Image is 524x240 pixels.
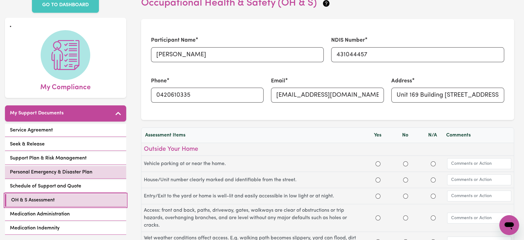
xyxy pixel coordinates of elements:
[375,215,380,220] input: Yes
[10,210,70,218] span: Medication Administration
[499,215,519,235] iframe: Button to launch messaging window
[5,208,126,221] a: Medication Administration
[331,36,365,44] label: NDIS Number
[447,158,511,169] input: Comments or Action
[5,124,126,137] a: Service Agreement
[375,161,380,166] input: Yes
[403,215,408,220] input: No
[5,138,126,151] a: Seek & Release
[10,141,45,148] span: Seek & Release
[151,77,167,85] label: Phone
[10,110,64,116] h5: My Support Documents
[10,30,121,93] a: My Compliance
[145,132,364,139] div: Assessment Items
[144,176,364,184] label: House/Unit number clearly marked and identifiable from the street.
[5,180,126,193] a: Schedule of Support and Quote
[391,77,412,85] label: Address
[419,132,446,139] div: N/A
[431,215,436,220] input: N/A
[144,207,364,229] label: Access: front and back, paths, driveway, gates, walkways are clear of obstructions or trip hazard...
[10,182,81,190] span: Schedule of Support and Quote
[144,145,512,153] h3: Outside Your Home
[364,132,391,139] div: Yes
[447,191,511,201] input: Comments or Action
[40,80,91,93] span: My Compliance
[403,194,408,199] input: No
[5,194,126,207] a: OH & S Assessment
[10,127,53,134] span: Service Agreement
[447,174,511,185] input: Comments or Action
[431,161,436,166] input: N/A
[144,192,364,200] label: Entry/Exit to the yard or home is well-lit and easily accessible in low light or at night.
[10,168,92,176] span: Personal Emergency & Disaster Plan
[5,222,126,235] a: Medication Indemnity
[271,77,285,85] label: Email
[391,132,419,139] div: No
[5,166,126,179] a: Personal Emergency & Disaster Plan
[403,178,408,182] input: No
[10,224,60,232] span: Medication Indemnity
[446,132,510,139] div: Comments
[10,155,87,162] span: Support Plan & Risk Management
[5,152,126,165] a: Support Plan & Risk Management
[5,105,126,122] button: My Support Documents
[431,178,436,182] input: N/A
[447,213,511,224] input: Comments or Action
[375,178,380,182] input: Yes
[431,194,436,199] input: N/A
[11,196,55,204] span: OH & S Assessment
[375,194,380,199] input: Yes
[403,161,408,166] input: No
[151,36,196,44] label: Participant Name
[144,160,364,168] label: Vehicle parking at or near the home.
